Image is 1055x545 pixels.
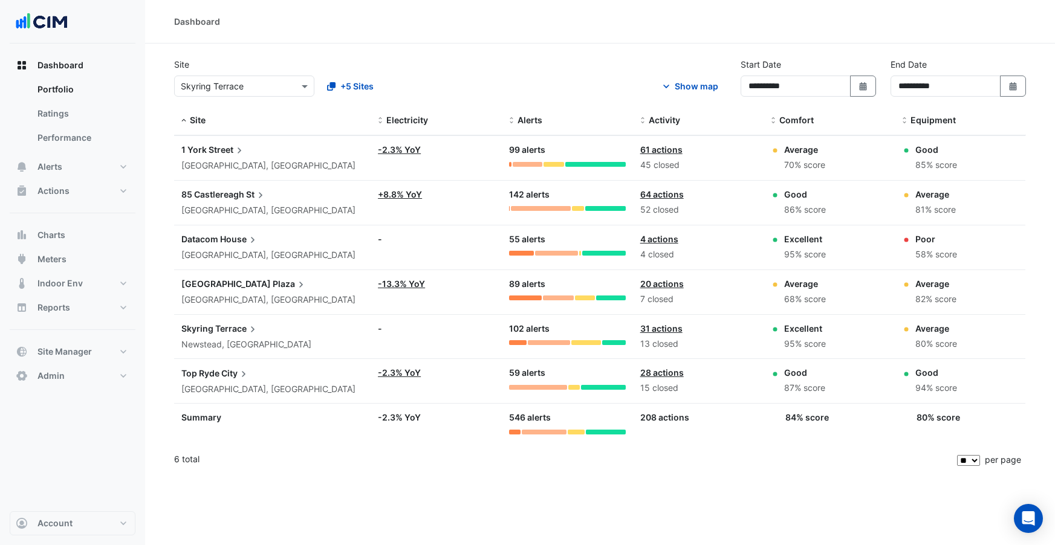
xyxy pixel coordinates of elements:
[640,234,678,244] a: 4 actions
[784,366,825,379] div: Good
[785,411,829,424] div: 84% score
[37,277,83,289] span: Indoor Env
[652,76,726,97] button: Show map
[640,323,683,334] a: 31 actions
[917,411,960,424] div: 80% score
[16,302,28,314] app-icon: Reports
[509,411,626,425] div: 546 alerts
[37,253,67,265] span: Meters
[220,233,259,246] span: House
[10,271,135,295] button: Indoor Env
[915,188,956,201] div: Average
[28,77,135,102] a: Portfolio
[640,292,757,306] div: 7 closed
[378,189,422,199] a: +8.8% YoY
[915,277,956,290] div: Average
[16,346,28,358] app-icon: Site Manager
[319,76,381,97] button: +5 Sites
[10,223,135,247] button: Charts
[10,155,135,179] button: Alerts
[640,248,757,262] div: 4 closed
[37,346,92,358] span: Site Manager
[784,322,826,335] div: Excellent
[16,185,28,197] app-icon: Actions
[37,370,65,382] span: Admin
[509,366,626,380] div: 59 alerts
[784,203,826,217] div: 86% score
[15,10,69,34] img: Company Logo
[37,161,62,173] span: Alerts
[378,233,495,245] div: -
[246,188,267,201] span: St
[640,189,684,199] a: 64 actions
[640,144,683,155] a: 61 actions
[779,115,814,125] span: Comfort
[181,234,218,244] span: Datacom
[10,511,135,535] button: Account
[378,411,495,424] div: -2.3% YoY
[221,366,250,379] span: City
[640,367,684,378] a: 28 actions
[10,295,135,320] button: Reports
[16,161,28,173] app-icon: Alerts
[181,412,221,422] span: Summary
[378,279,425,289] a: -13.3% YoY
[509,277,626,291] div: 89 alerts
[784,381,825,395] div: 87% score
[37,229,65,241] span: Charts
[10,179,135,203] button: Actions
[640,381,757,395] div: 15 closed
[209,143,245,156] span: Street
[1014,504,1043,533] div: Open Intercom Messenger
[10,77,135,155] div: Dashboard
[190,115,206,125] span: Site
[915,337,957,351] div: 80% score
[915,248,957,262] div: 58% score
[640,203,757,217] div: 52 closed
[386,115,428,125] span: Electricity
[858,81,869,91] fa-icon: Select Date
[16,253,28,265] app-icon: Meters
[37,302,70,314] span: Reports
[911,115,956,125] span: Equipment
[37,59,83,71] span: Dashboard
[181,189,244,199] span: 85 Castlereagh
[915,292,956,306] div: 82% score
[10,247,135,271] button: Meters
[1008,81,1019,91] fa-icon: Select Date
[915,158,957,172] div: 85% score
[784,158,825,172] div: 70% score
[215,322,259,335] span: Terrace
[378,322,495,335] div: -
[891,58,927,71] label: End Date
[509,188,626,202] div: 142 alerts
[10,340,135,364] button: Site Manager
[181,159,363,173] div: [GEOGRAPHIC_DATA], [GEOGRAPHIC_DATA]
[640,411,757,424] div: 208 actions
[16,59,28,71] app-icon: Dashboard
[10,364,135,388] button: Admin
[37,517,73,529] span: Account
[174,444,955,474] div: 6 total
[509,322,626,336] div: 102 alerts
[784,292,826,306] div: 68% score
[784,277,826,290] div: Average
[181,144,207,155] span: 1 York
[784,188,826,201] div: Good
[640,279,684,289] a: 20 actions
[37,185,70,197] span: Actions
[181,293,363,307] div: [GEOGRAPHIC_DATA], [GEOGRAPHIC_DATA]
[181,204,363,218] div: [GEOGRAPHIC_DATA], [GEOGRAPHIC_DATA]
[784,233,826,245] div: Excellent
[273,277,307,291] span: Plaza
[28,126,135,150] a: Performance
[509,143,626,157] div: 99 alerts
[509,233,626,247] div: 55 alerts
[174,15,220,28] div: Dashboard
[741,58,781,71] label: Start Date
[28,102,135,126] a: Ratings
[181,248,363,262] div: [GEOGRAPHIC_DATA], [GEOGRAPHIC_DATA]
[16,277,28,289] app-icon: Indoor Env
[649,115,680,125] span: Activity
[915,366,957,379] div: Good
